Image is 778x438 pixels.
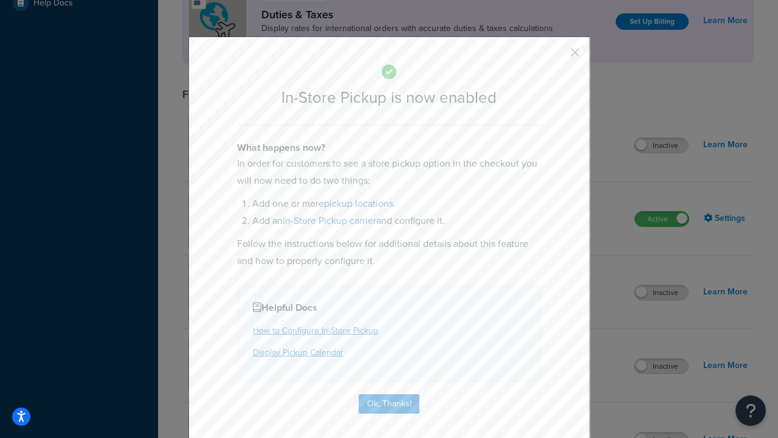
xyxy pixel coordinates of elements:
li: Add an and configure it. [252,212,541,229]
a: How to Configure In-Store Pickup [253,324,378,337]
button: Ok, Thanks! [359,394,419,414]
h2: In-Store Pickup is now enabled [237,89,541,106]
a: Display Pickup Calendar [253,346,343,359]
a: In-Store Pickup carrier [283,214,376,228]
h4: What happens now? [237,141,541,155]
p: Follow the instructions below for additional details about this feature and how to properly confi... [237,235,541,269]
li: Add one or more . [252,195,541,212]
h4: Helpful Docs [253,301,525,315]
a: pickup locations [324,196,393,210]
p: In order for customers to see a store pickup option in the checkout you will now need to do two t... [237,155,541,189]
